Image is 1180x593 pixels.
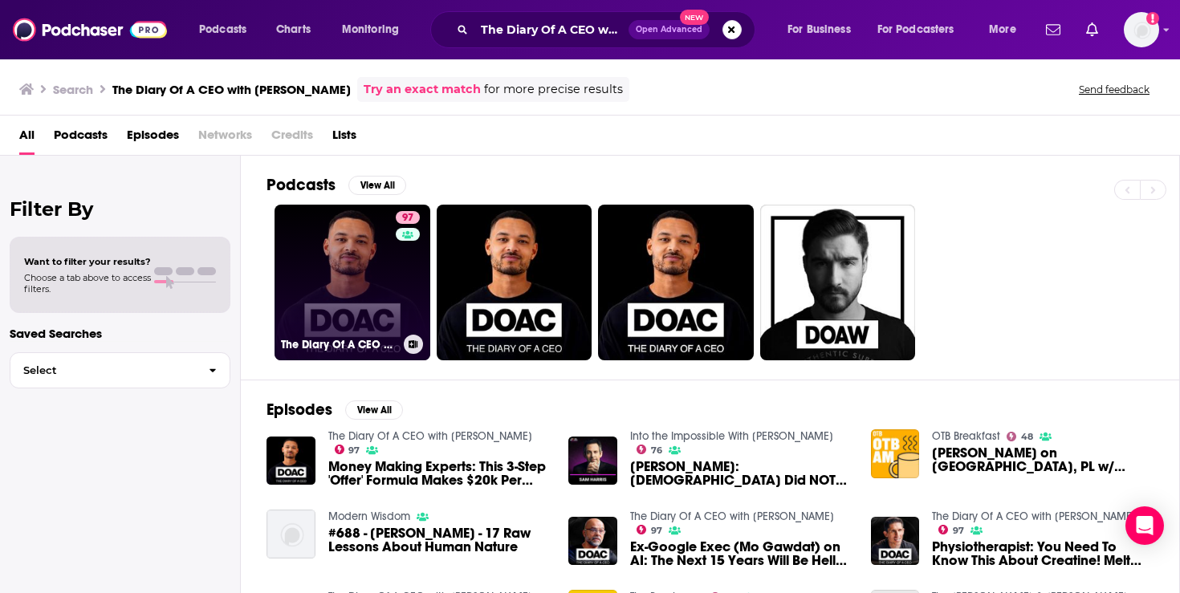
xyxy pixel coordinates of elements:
h3: Search [53,82,93,97]
span: 76 [651,447,662,454]
a: 97 [396,211,420,224]
span: Select [10,365,196,376]
span: For Podcasters [877,18,954,41]
a: #688 - Steven Bartlett - 17 Raw Lessons About Human Nature [328,526,550,554]
p: Saved Searches [10,326,230,341]
span: For Business [787,18,851,41]
h3: The Diary Of A CEO with [PERSON_NAME] [281,338,397,351]
h2: Episodes [267,400,332,420]
button: open menu [776,17,871,43]
a: 97 [335,445,360,454]
a: 76 [637,445,662,454]
a: Physiotherapist: You Need To Know This About Creatine! Melt Belly Fat With One Change! The Hidden... [932,540,1154,567]
a: Money Making Experts: This 3-Step 'Offer' Formula Makes $20k Per Month! Alex Hormozi, Codie Sanch... [328,460,550,487]
a: Podcasts [54,122,108,155]
span: Logged in as AutumnKatie [1124,12,1159,47]
span: Choose a tab above to access filters. [24,272,151,294]
span: Networks [198,122,252,155]
span: New [680,10,709,25]
span: 97 [953,527,964,534]
img: User Profile [1124,12,1159,47]
span: 97 [348,447,360,454]
button: open menu [978,17,1036,43]
a: The Diary Of A CEO with Steven Bartlett [630,510,834,523]
a: All [19,122,35,155]
h2: Filter By [10,197,230,221]
button: Show profile menu [1124,12,1159,47]
div: Open Intercom Messenger [1125,506,1164,545]
img: Sam Harris: God Did NOT Write the Bible! [568,437,617,485]
a: Episodes [127,122,179,155]
span: 97 [402,210,413,226]
a: Into the Impossible With Brian Keating [630,429,833,443]
span: [PERSON_NAME]: [DEMOGRAPHIC_DATA] Did NOT Write the [DEMOGRAPHIC_DATA]! [630,460,852,487]
a: Show notifications dropdown [1080,16,1105,43]
h3: The Diary Of A CEO with [PERSON_NAME] [112,82,351,97]
span: Money Making Experts: This 3-Step 'Offer' Formula Makes $20k Per Month! [PERSON_NAME], [PERSON_NA... [328,460,550,487]
a: Show notifications dropdown [1040,16,1067,43]
button: Open AdvancedNew [629,20,710,39]
a: Charts [266,17,320,43]
a: Ex-Google Exec (Mo Gawdat) on AI: The Next 15 Years Will Be Hell And Only These 5 Jobs Will Remain! [630,540,852,567]
a: EpisodesView All [267,400,403,420]
span: Open Advanced [636,26,702,34]
img: Money Making Experts: This 3-Step 'Offer' Formula Makes $20k Per Month! Alex Hormozi, Codie Sanch... [267,437,315,485]
a: The Diary Of A CEO with Steven Bartlett [328,429,532,443]
span: Charts [276,18,311,41]
img: Physiotherapist: You Need To Know This About Creatine! Melt Belly Fat With One Change! The Hidden... [871,517,920,566]
img: Podchaser - Follow, Share and Rate Podcasts [13,14,167,45]
a: PodcastsView All [267,175,406,195]
img: Ex-Google Exec (Mo Gawdat) on AI: The Next 15 Years Will Be Hell And Only These 5 Jobs Will Remain! [568,517,617,566]
a: Lists [332,122,356,155]
button: open menu [331,17,420,43]
a: Sam Harris: God Did NOT Write the Bible! [630,460,852,487]
span: #688 - [PERSON_NAME] - 17 Raw Lessons About Human Nature [328,526,550,554]
div: Search podcasts, credits, & more... [446,11,771,48]
span: Monitoring [342,18,399,41]
button: open menu [867,17,978,43]
span: 97 [651,527,662,534]
a: The Diary Of A CEO with Steven Bartlett [932,510,1136,523]
span: Physiotherapist: You Need To Know This About Creatine! Melt [MEDICAL_DATA] With One Change! The H... [932,540,1154,567]
span: Credits [271,122,313,155]
span: for more precise results [484,80,623,99]
span: Want to filter your results? [24,256,151,267]
button: Select [10,352,230,388]
button: open menu [188,17,267,43]
a: 48 [1007,432,1033,441]
a: 97The Diary Of A CEO with [PERSON_NAME] [275,205,430,360]
a: Modern Wisdom [328,510,410,523]
span: More [989,18,1016,41]
a: Shay Given on Newcastle, PL w/ Mark Lawrenson, Catherine Murphy at Aus Open [932,446,1154,473]
a: 97 [938,525,964,534]
span: 48 [1021,433,1033,441]
input: Search podcasts, credits, & more... [474,17,629,43]
span: Podcasts [199,18,246,41]
span: [PERSON_NAME] on [GEOGRAPHIC_DATA], PL w/ [PERSON_NAME], [PERSON_NAME] at Aus Open [932,446,1154,473]
h2: Podcasts [267,175,336,195]
button: View All [348,176,406,195]
svg: Add a profile image [1146,12,1159,25]
a: 97 [637,525,662,534]
button: View All [345,400,403,420]
img: #688 - Steven Bartlett - 17 Raw Lessons About Human Nature [267,510,315,558]
button: Send feedback [1074,83,1154,96]
a: Try an exact match [364,80,481,99]
a: OTB Breakfast [932,429,1000,443]
img: Shay Given on Newcastle, PL w/ Mark Lawrenson, Catherine Murphy at Aus Open [871,429,920,478]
